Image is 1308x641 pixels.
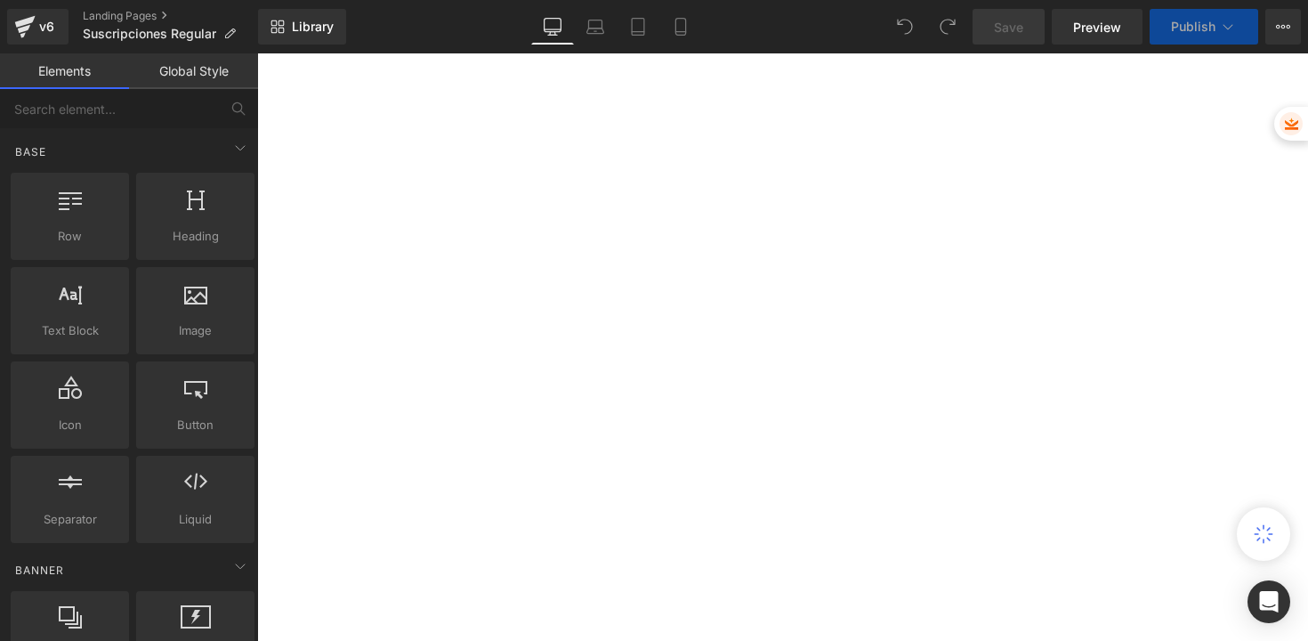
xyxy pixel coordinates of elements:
[7,9,69,45] a: v6
[16,416,124,434] span: Icon
[141,416,249,434] span: Button
[1265,9,1301,45] button: More
[141,321,249,340] span: Image
[141,227,249,246] span: Heading
[16,321,124,340] span: Text Block
[887,9,923,45] button: Undo
[141,510,249,529] span: Liquid
[16,227,124,246] span: Row
[1247,580,1290,623] div: Open Intercom Messenger
[129,53,258,89] a: Global Style
[83,27,216,41] span: Suscripciones Regular
[574,9,617,45] a: Laptop
[1052,9,1142,45] a: Preview
[36,15,58,38] div: v6
[659,9,702,45] a: Mobile
[13,562,66,579] span: Banner
[258,9,346,45] a: New Library
[83,9,258,23] a: Landing Pages
[1073,18,1121,37] span: Preview
[531,9,574,45] a: Desktop
[1171,20,1215,34] span: Publish
[1150,9,1258,45] button: Publish
[292,19,334,35] span: Library
[994,18,1023,37] span: Save
[617,9,659,45] a: Tablet
[13,143,48,160] span: Base
[930,9,965,45] button: Redo
[16,510,124,529] span: Separator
